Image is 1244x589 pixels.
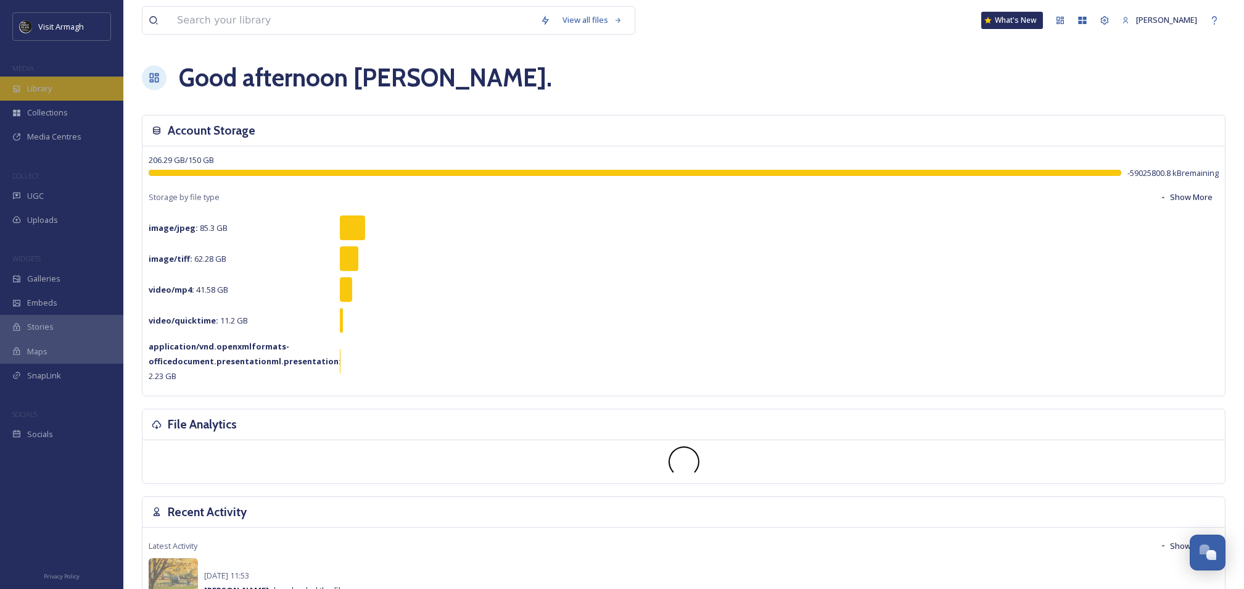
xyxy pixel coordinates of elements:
[44,568,80,583] a: Privacy Policy
[27,273,60,285] span: Galleries
[149,154,214,165] span: 206.29 GB / 150 GB
[556,8,628,32] a: View all files
[27,297,57,309] span: Embeds
[149,222,198,233] strong: image/jpeg :
[12,409,37,419] span: SOCIALS
[171,7,534,34] input: Search your library
[149,253,226,264] span: 62.28 GB
[168,416,237,433] h3: File Analytics
[204,570,249,581] span: [DATE] 11:53
[27,107,68,119] span: Collections
[12,171,39,180] span: COLLECT
[149,341,341,382] span: 2.23 GB
[149,315,218,326] strong: video/quicktime :
[179,59,552,96] h1: Good afternoon [PERSON_NAME] .
[27,190,44,202] span: UGC
[20,20,32,33] img: THE-FIRST-PLACE-VISIT-ARMAGH.COM-BLACK.jpg
[149,253,192,264] strong: image/tiff :
[1136,14,1197,25] span: [PERSON_NAME]
[27,131,81,143] span: Media Centres
[149,341,341,367] strong: application/vnd.openxmlformats-officedocument.presentationml.presentation :
[168,122,255,140] h3: Account Storage
[38,21,84,32] span: Visit Armagh
[1190,535,1225,570] button: Open Chat
[27,428,53,440] span: Socials
[149,191,220,203] span: Storage by file type
[27,346,47,357] span: Maps
[149,284,228,295] span: 41.58 GB
[44,572,80,580] span: Privacy Policy
[27,83,52,94] span: Library
[149,315,248,326] span: 11.2 GB
[981,12,1043,29] a: What's New
[149,222,228,233] span: 85.3 GB
[12,254,41,263] span: WIDGETS
[12,64,34,73] span: MEDIA
[27,321,54,333] span: Stories
[1153,534,1219,558] button: Show More
[149,284,194,295] strong: video/mp4 :
[149,540,197,552] span: Latest Activity
[1127,167,1219,179] span: -59025800.8 kB remaining
[168,503,247,521] h3: Recent Activity
[1116,8,1203,32] a: [PERSON_NAME]
[27,370,61,382] span: SnapLink
[27,214,58,226] span: Uploads
[1153,185,1219,209] button: Show More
